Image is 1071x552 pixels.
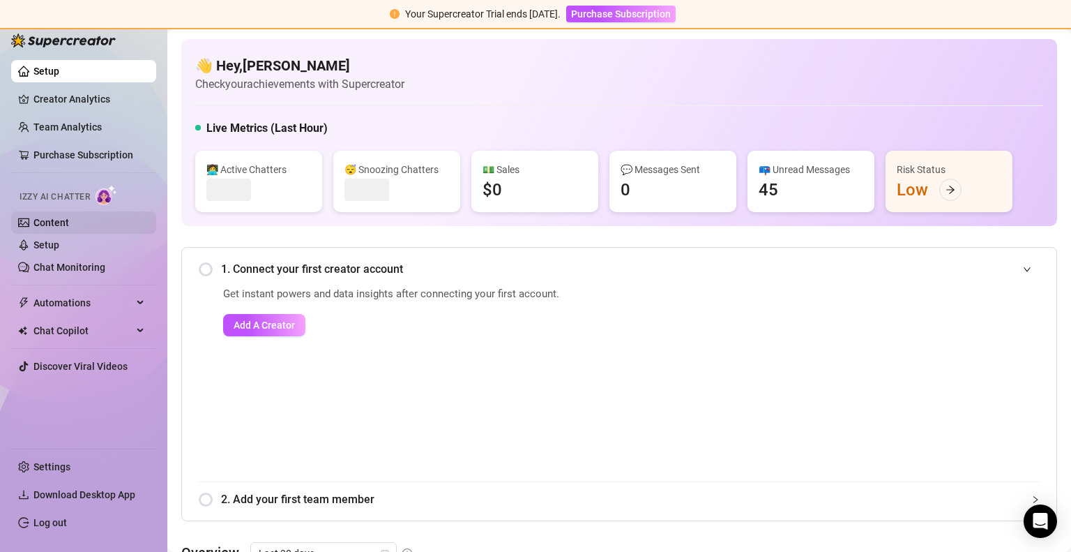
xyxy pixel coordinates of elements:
[33,217,69,228] a: Content
[571,8,671,20] span: Purchase Subscription
[33,461,70,472] a: Settings
[223,314,305,336] button: Add A Creator
[33,361,128,372] a: Discover Viral Videos
[221,260,1040,278] span: 1. Connect your first creator account
[1031,495,1040,504] span: collapsed
[195,75,404,93] article: Check your achievements with Supercreator
[223,314,726,336] a: Add A Creator
[33,292,132,314] span: Automations
[405,8,561,20] span: Your Supercreator Trial ends [DATE].
[761,286,1040,465] iframe: Add Creators
[897,162,1001,177] div: Risk Status
[945,185,955,195] span: arrow-right
[33,320,132,342] span: Chat Copilot
[621,162,725,177] div: 💬 Messages Sent
[483,162,587,177] div: 💵 Sales
[33,517,67,528] a: Log out
[206,162,311,177] div: 👩‍💻 Active Chatters
[759,179,778,201] div: 45
[195,56,404,75] h4: 👋 Hey, [PERSON_NAME]
[33,149,133,161] a: Purchase Subscription
[759,162,863,177] div: 📪 Unread Messages
[11,33,116,47] img: logo-BBDzfeDw.svg
[20,191,90,204] span: Izzy AI Chatter
[223,286,726,303] span: Get instant powers and data insights after connecting your first account.
[18,489,29,500] span: download
[566,8,676,20] a: Purchase Subscription
[18,297,29,308] span: thunderbolt
[566,6,676,22] button: Purchase Subscription
[1024,505,1057,538] div: Open Intercom Messenger
[221,491,1040,508] span: 2. Add your first team member
[1023,265,1031,274] span: expanded
[483,179,502,201] div: $0
[96,185,117,205] img: AI Chatter
[206,120,328,137] h5: Live Metrics (Last Hour)
[390,9,400,19] span: exclamation-circle
[199,482,1040,516] div: 2. Add your first team member
[18,326,27,336] img: Chat Copilot
[344,162,449,177] div: 😴 Snoozing Chatters
[33,66,59,77] a: Setup
[33,121,102,133] a: Team Analytics
[234,320,295,331] span: Add A Creator
[33,489,135,500] span: Download Desktop App
[33,262,105,273] a: Chat Monitoring
[33,88,145,110] a: Creator Analytics
[33,239,59,251] a: Setup
[621,179,630,201] div: 0
[199,252,1040,286] div: 1. Connect your first creator account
